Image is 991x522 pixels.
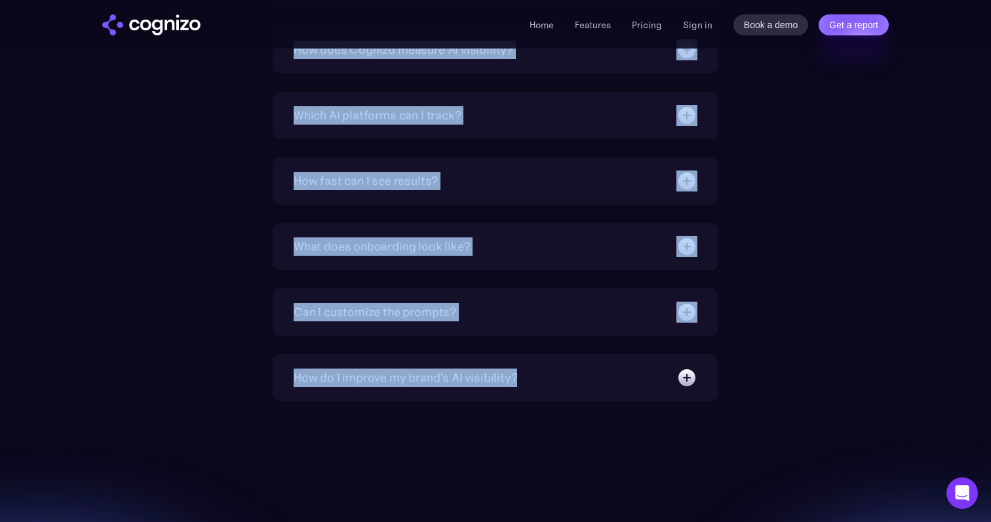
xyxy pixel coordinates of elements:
div: How fast can I see results? [294,172,438,190]
div: How does Cognizo measure AI visibility? [294,41,513,59]
div: What does onboarding look like? [294,237,470,256]
a: Features [575,19,611,31]
a: Sign in [683,17,712,33]
img: cognizo logo [102,14,201,35]
a: home [102,14,201,35]
a: Book a demo [733,14,809,35]
a: Get a report [819,14,889,35]
div: Can I customize the prompts? [294,303,456,321]
div: How do I improve my brand's AI visibility? [294,369,517,387]
div: Open Intercom Messenger [946,477,978,509]
a: Home [530,19,554,31]
div: Which AI platforms can I track? [294,106,461,125]
a: Pricing [632,19,662,31]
